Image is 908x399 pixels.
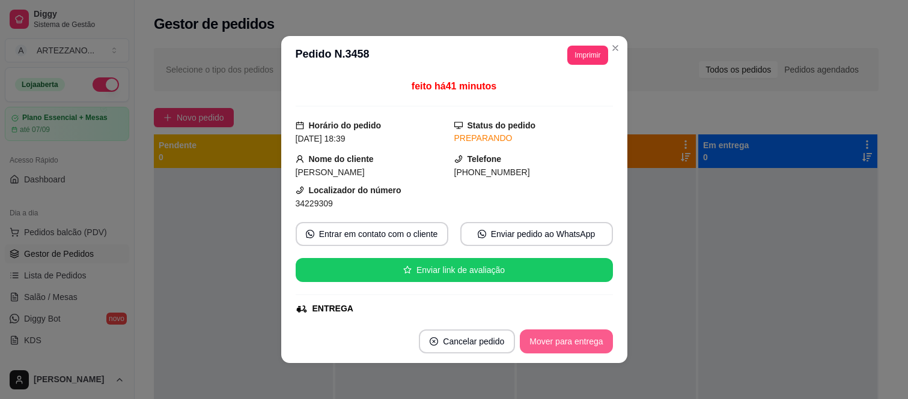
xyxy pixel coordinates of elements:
div: ENTREGA [312,302,353,315]
strong: Horário do pedido [309,121,382,130]
span: calendar [296,121,304,130]
span: close-circle [430,337,438,346]
div: PREPARANDO [454,132,613,145]
span: [PHONE_NUMBER] [454,167,530,177]
button: starEnviar link de avaliação [296,258,613,282]
span: phone [454,155,463,163]
strong: Nome do cliente [309,154,374,164]
button: Close [606,38,625,58]
span: star [403,266,412,274]
h3: Pedido N. 3458 [296,46,370,65]
strong: Telefone [468,154,502,164]
span: feito há 41 minutos [412,81,496,91]
span: [PERSON_NAME] [296,167,365,177]
button: close-circleCancelar pedido [419,329,515,353]
button: Mover para entrega [520,329,612,353]
span: phone [296,186,304,194]
span: desktop [454,121,463,130]
button: Imprimir [567,46,608,65]
span: [DATE] 18:39 [296,134,346,143]
button: whats-appEnviar pedido ao WhatsApp [460,222,613,246]
strong: Status do pedido [468,121,536,130]
span: user [296,155,304,163]
button: whats-appEntrar em contato com o cliente [296,222,448,246]
span: whats-app [306,230,314,238]
span: 34229309 [296,199,333,208]
strong: Localizador do número [309,185,401,195]
span: whats-app [478,230,486,238]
